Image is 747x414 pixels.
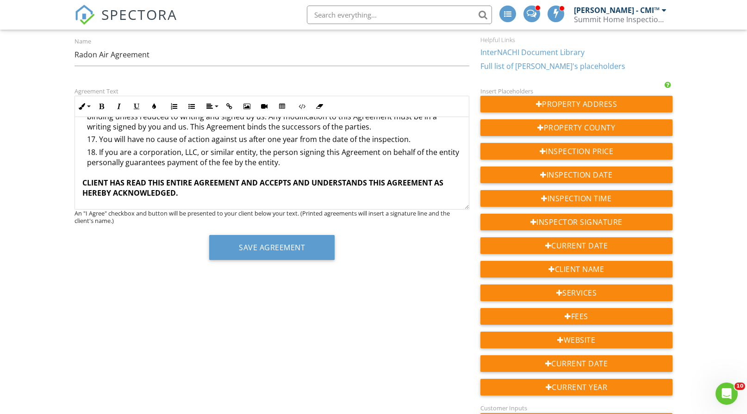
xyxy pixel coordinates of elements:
[716,383,738,405] iframe: Intercom live chat
[273,98,291,115] button: Insert Table
[75,87,118,95] label: Agreement Text
[480,332,672,348] div: Website
[480,87,533,95] label: Insert Placeholders
[75,210,469,224] div: An "I Agree" checkbox and button will be presented to your client below your text. (Printed agree...
[145,98,163,115] button: Colors
[87,134,461,147] li: You will have no cause of action against us after one year from the date of the inspection.
[480,61,625,71] a: Full list of [PERSON_NAME]'s placeholders
[480,261,672,278] div: Client Name
[101,5,177,24] span: SPECTORA
[82,178,443,198] strong: CLIENT HAS READ THIS ENTIRE AGREEMENT AND ACCEPTS AND UNDERSTANDS THIS AGREEMENT AS HEREBY ACKNOW...
[75,5,95,25] img: The Best Home Inspection Software - Spectora
[480,167,672,183] div: Inspection Date
[574,15,666,24] div: Summit Home Inspection, LLC
[480,308,672,325] div: Fees
[307,6,492,24] input: Search everything...
[480,237,672,254] div: Current Date
[293,98,311,115] button: Code View
[209,235,335,260] button: Save Agreement
[480,404,527,412] label: Customer Inputs
[480,190,672,207] div: Inspection Time
[480,36,672,43] div: Helpful Links
[311,98,328,115] button: Clear Formatting
[87,147,461,170] li: If you are a corporation, LLC, or similar entity, the person signing this Agreement on behalf of ...
[75,12,177,32] a: SPECTORA
[480,214,672,230] div: Inspector Signature
[480,355,672,372] div: Current Date
[75,98,93,115] button: Inline Style
[480,47,585,57] a: InterNACHI Document Library
[480,143,672,160] div: Inspection Price
[735,383,745,390] span: 10
[128,98,145,115] button: Underline (Ctrl+U)
[93,98,110,115] button: Bold (Ctrl+B)
[110,98,128,115] button: Italic (Ctrl+I)
[255,98,273,115] button: Insert Video
[574,6,660,15] div: [PERSON_NAME] - CMI™
[238,98,255,115] button: Insert Image (Ctrl+P)
[75,37,91,46] label: Name
[480,96,672,112] div: Property Address
[203,98,220,115] button: Align
[480,119,672,136] div: Property County
[183,98,200,115] button: Unordered List
[480,284,672,301] div: Services
[480,379,672,395] div: Current Year
[165,98,183,115] button: Ordered List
